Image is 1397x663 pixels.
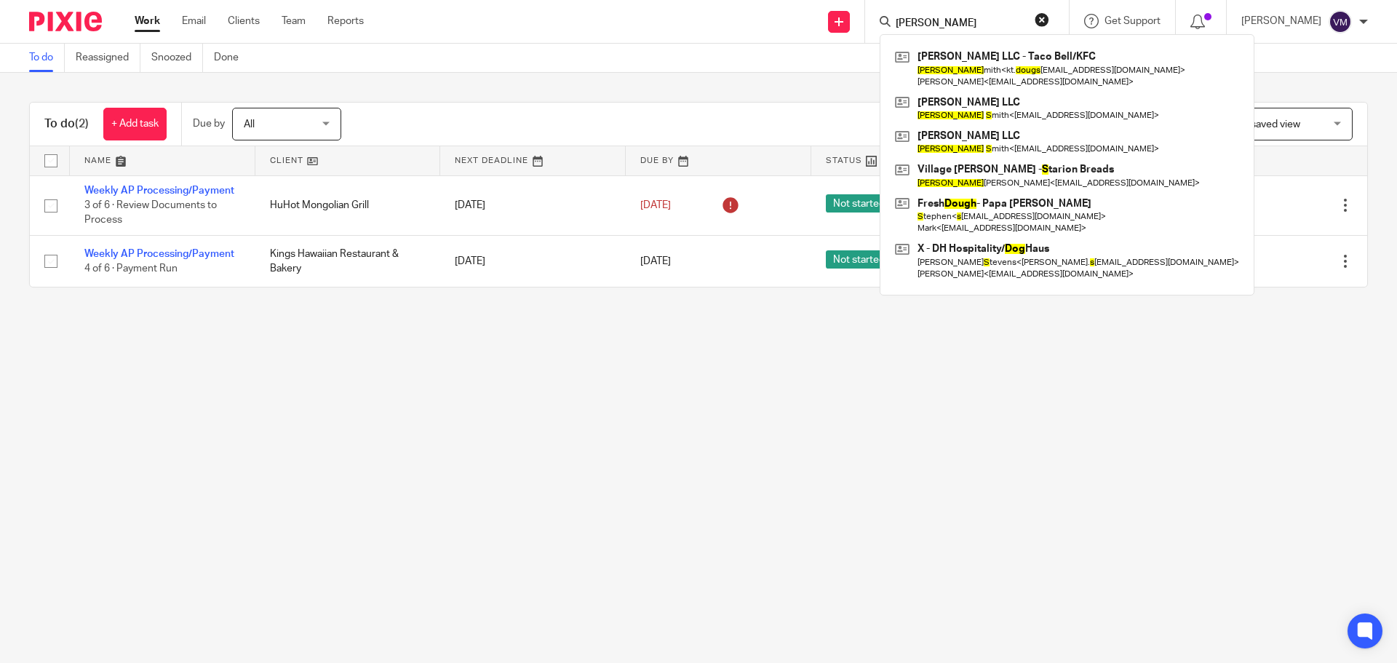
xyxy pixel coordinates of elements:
span: Not started [826,194,892,213]
a: Clients [228,14,260,28]
td: Kings Hawaiian Restaurant & Bakery [255,235,441,287]
a: Reports [327,14,364,28]
span: Select saved view [1219,119,1300,130]
span: 3 of 6 · Review Documents to Process [84,200,217,226]
span: (2) [75,118,89,130]
a: Reassigned [76,44,140,72]
img: Pixie [29,12,102,31]
span: 4 of 6 · Payment Run [84,263,178,274]
span: [DATE] [640,200,671,210]
button: Clear [1035,12,1049,27]
a: Done [214,44,250,72]
a: Weekly AP Processing/Payment [84,249,234,259]
a: Team [282,14,306,28]
span: All [244,119,255,130]
input: Search [894,17,1025,31]
a: + Add task [103,108,167,140]
p: Due by [193,116,225,131]
td: HuHot Mongolian Grill [255,175,441,235]
a: Snoozed [151,44,203,72]
td: [DATE] [440,175,626,235]
span: Get Support [1105,16,1161,26]
img: svg%3E [1329,10,1352,33]
a: Work [135,14,160,28]
a: Email [182,14,206,28]
a: Weekly AP Processing/Payment [84,186,234,196]
span: [DATE] [640,256,671,266]
p: [PERSON_NAME] [1241,14,1321,28]
span: Not started [826,250,892,269]
h1: To do [44,116,89,132]
a: To do [29,44,65,72]
td: [DATE] [440,235,626,287]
